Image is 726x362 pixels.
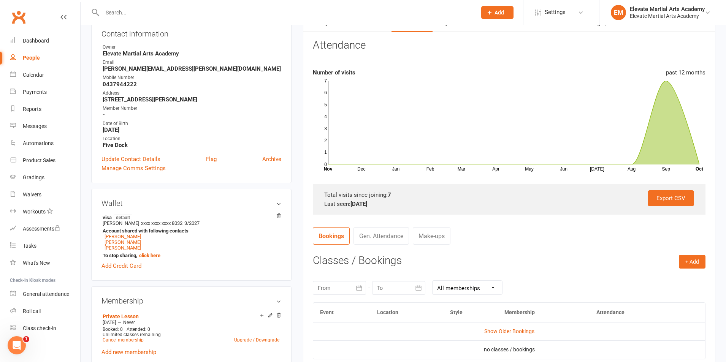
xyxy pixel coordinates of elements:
[313,255,705,267] h3: Classes / Bookings
[484,328,534,334] a: Show Older Bookings
[23,157,55,163] div: Product Sales
[105,245,141,251] a: [PERSON_NAME]
[103,228,277,234] strong: Account shared with following contacts
[370,303,443,322] th: Location
[101,349,156,356] a: Add new membership
[630,6,705,13] div: Elevate Martial Arts Academy
[590,303,677,322] th: Attendance
[353,227,409,245] a: Gen. Attendance
[103,44,281,51] div: Owner
[350,201,367,207] strong: [DATE]
[23,191,41,198] div: Waivers
[10,255,80,272] a: What's New
[9,8,28,27] a: Clubworx
[103,74,281,81] div: Mobile Number
[666,68,705,77] div: past 12 months
[23,291,69,297] div: General attendance
[206,155,217,164] a: Flag
[498,303,590,322] th: Membership
[10,118,80,135] a: Messages
[103,126,281,133] strong: [DATE]
[100,7,471,18] input: Search...
[313,227,350,245] a: Bookings
[23,140,54,146] div: Automations
[127,327,150,332] span: Attended: 0
[545,4,566,21] span: Settings
[103,320,116,325] span: [DATE]
[481,6,514,19] button: Add
[10,66,80,84] a: Calendar
[141,220,182,226] span: xxxx xxxx xxxx 8032
[103,105,281,112] div: Member Number
[103,65,281,72] strong: [PERSON_NAME][EMAIL_ADDRESS][PERSON_NAME][DOMAIN_NAME]
[103,50,281,57] strong: Elevate Martial Arts Academy
[23,336,29,342] span: 1
[10,49,80,66] a: People
[23,243,36,249] div: Tasks
[103,111,281,118] strong: -
[103,142,281,149] strong: Five Dock
[23,89,47,95] div: Payments
[10,84,80,101] a: Payments
[101,199,281,207] h3: Wallet
[23,55,40,61] div: People
[10,186,80,203] a: Waivers
[105,239,141,245] a: [PERSON_NAME]
[23,72,44,78] div: Calendar
[324,190,694,199] div: Total visits since joining:
[101,261,141,270] a: Add Credit Card
[10,135,80,152] a: Automations
[103,59,281,66] div: Email
[101,155,160,164] a: Update Contact Details
[123,320,135,325] span: Never
[23,325,56,331] div: Class check-in
[324,199,694,209] div: Last seen:
[611,5,626,20] div: EM
[101,297,281,305] h3: Membership
[8,336,26,354] iframe: Intercom live chat
[495,9,504,16] span: Add
[10,169,80,186] a: Gradings
[10,32,80,49] a: Dashboard
[23,260,50,266] div: What's New
[101,164,166,173] a: Manage Comms Settings
[313,303,370,322] th: Event
[10,286,80,303] a: General attendance kiosk mode
[103,135,281,142] div: Location
[103,327,123,332] span: Booked: 0
[10,220,80,237] a: Assessments
[648,190,694,206] a: Export CSV
[413,227,450,245] a: Make-ups
[10,101,80,118] a: Reports
[10,203,80,220] a: Workouts
[23,38,49,44] div: Dashboard
[10,320,80,337] a: Class kiosk mode
[23,209,46,215] div: Workouts
[103,337,144,343] a: Cancel membership
[23,106,41,112] div: Reports
[101,27,281,38] h3: Contact information
[105,234,141,239] a: [PERSON_NAME]
[139,253,160,258] a: click here
[388,191,391,198] strong: 7
[313,69,355,76] strong: Number of visits
[101,213,281,259] li: [PERSON_NAME]
[234,337,279,343] a: Upgrade / Downgrade
[10,152,80,169] a: Product Sales
[103,253,277,258] strong: To stop sharing,
[103,332,161,337] span: Unlimited classes remaining
[443,303,498,322] th: Style
[679,255,705,269] button: + Add
[630,13,705,19] div: Elevate Martial Arts Academy
[262,155,281,164] a: Archive
[103,214,277,220] strong: visa
[23,308,41,314] div: Roll call
[103,120,281,127] div: Date of Birth
[23,123,47,129] div: Messages
[103,313,139,319] a: Private Lesson
[313,340,705,359] td: no classes / bookings
[313,40,366,51] h3: Attendance
[23,174,44,180] div: Gradings
[103,90,281,97] div: Address
[23,226,60,232] div: Assessments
